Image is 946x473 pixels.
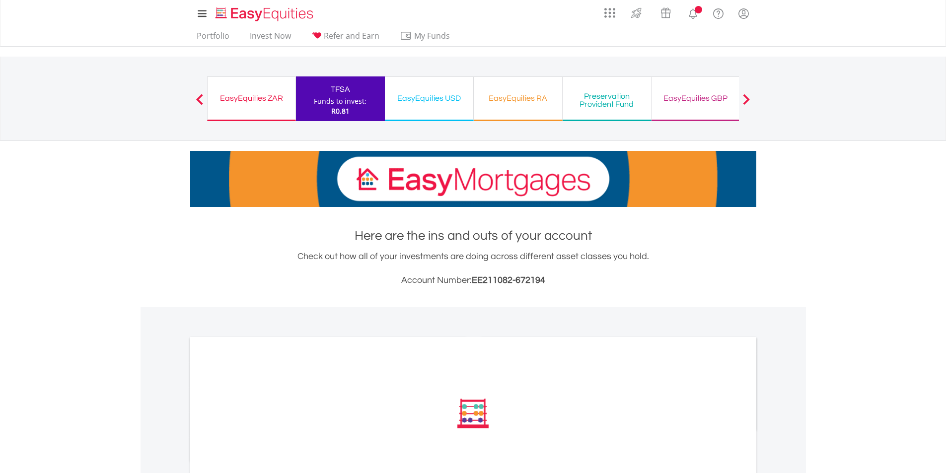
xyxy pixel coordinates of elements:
[598,2,622,18] a: AppsGrid
[657,5,674,21] img: vouchers-v2.svg
[246,31,295,46] a: Invest Now
[214,91,290,105] div: EasyEquities ZAR
[651,2,680,21] a: Vouchers
[331,106,350,116] span: R0.81
[190,250,756,287] div: Check out how all of your investments are doing across different asset classes you hold.
[212,2,317,22] a: Home page
[214,6,317,22] img: EasyEquities_Logo.png
[480,91,556,105] div: EasyEquities RA
[569,92,645,108] div: Preservation Provident Fund
[190,99,210,109] button: Previous
[193,31,233,46] a: Portfolio
[190,273,756,287] h3: Account Number:
[400,29,465,42] span: My Funds
[604,7,615,18] img: grid-menu-icon.svg
[302,82,379,96] div: TFSA
[680,2,706,22] a: Notifications
[190,227,756,245] h1: Here are the ins and outs of your account
[324,30,379,41] span: Refer and Earn
[736,99,756,109] button: Next
[472,275,545,285] span: EE211082-672194
[628,5,645,21] img: thrive-v2.svg
[391,91,467,105] div: EasyEquities USD
[731,2,756,24] a: My Profile
[314,96,366,106] div: Funds to invest:
[657,91,734,105] div: EasyEquities GBP
[706,2,731,22] a: FAQ's and Support
[190,151,756,207] img: EasyMortage Promotion Banner
[307,31,383,46] a: Refer and Earn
